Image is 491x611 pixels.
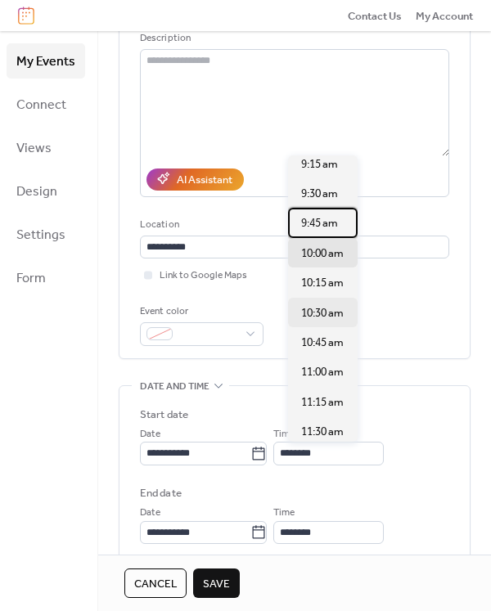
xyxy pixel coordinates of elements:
span: My Events [16,49,75,74]
span: Design [16,179,57,204]
span: Link to Google Maps [160,267,247,284]
span: Time [273,505,295,521]
span: 10:15 am [301,275,344,291]
button: Cancel [124,568,187,598]
div: End date [140,485,182,501]
span: My Account [416,8,473,25]
span: Contact Us [348,8,402,25]
span: Date [140,505,160,521]
a: Design [7,173,85,209]
a: Form [7,260,85,295]
span: 11:00 am [301,364,344,380]
span: Views [16,136,52,161]
span: Settings [16,222,65,248]
a: My Events [7,43,85,79]
span: Form [16,266,46,291]
a: Contact Us [348,7,402,24]
span: Time [273,426,295,443]
span: Date [140,426,160,443]
span: 11:15 am [301,394,344,411]
div: AI Assistant [177,172,232,188]
img: logo [18,7,34,25]
span: 10:45 am [301,335,344,351]
a: Views [7,130,85,165]
span: 11:30 am [301,424,344,440]
div: Location [140,217,446,233]
span: 10:30 am [301,305,344,321]
a: Connect [7,87,85,122]
div: Event color [140,303,260,320]
span: 9:45 am [301,215,338,231]
button: AI Assistant [146,168,244,190]
span: Save [203,576,230,592]
span: 9:30 am [301,186,338,202]
a: Settings [7,217,85,252]
span: Cancel [134,576,177,592]
span: 9:15 am [301,156,338,173]
div: Start date [140,407,188,423]
span: Date and time [140,378,209,394]
span: Connect [16,92,66,118]
span: 10:00 am [301,245,344,262]
button: Save [193,568,240,598]
a: My Account [416,7,473,24]
div: Description [140,30,446,47]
